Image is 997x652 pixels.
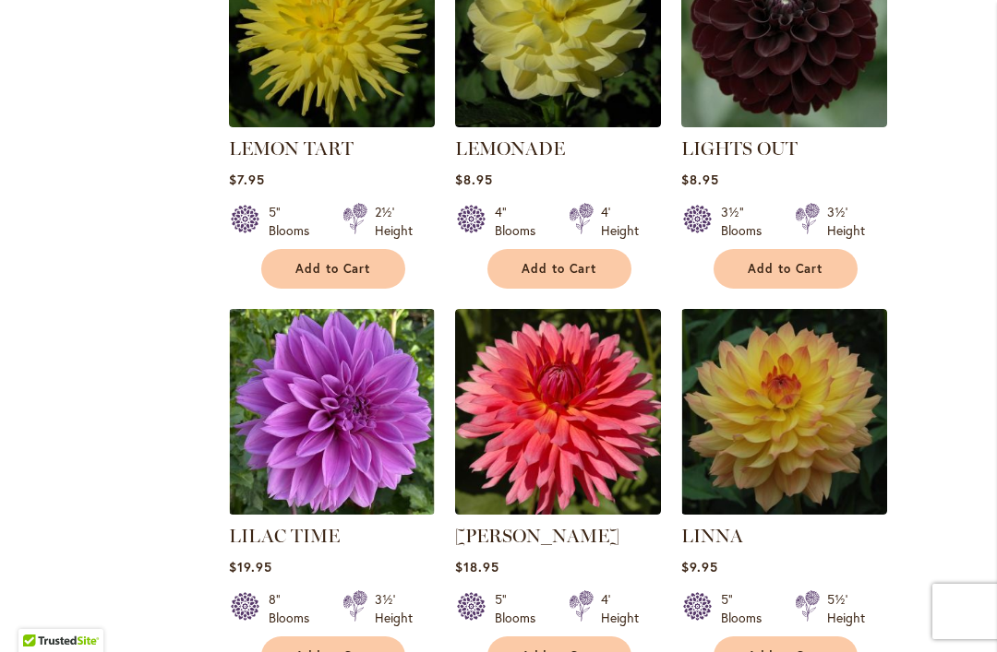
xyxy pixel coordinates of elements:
button: Add to Cart [261,249,405,289]
div: 5" Blooms [721,590,773,627]
a: LEMONADE [455,137,565,160]
span: $19.95 [229,558,272,575]
div: 4' Height [601,590,639,627]
img: LINDY [455,309,661,515]
a: Lilac Time [229,501,435,518]
span: $7.95 [229,171,265,188]
a: LEMON TART [229,113,435,131]
button: Add to Cart [714,249,858,289]
span: $18.95 [455,558,499,575]
div: 3½' Height [827,203,865,240]
span: Add to Cart [522,261,597,277]
a: LINNA [681,525,743,547]
div: 8" Blooms [269,590,320,627]
span: $9.95 [681,558,718,575]
span: Add to Cart [295,261,371,277]
div: 3½' Height [375,590,413,627]
div: 5" Blooms [495,590,547,627]
a: LIGHTS OUT [681,113,887,131]
a: LEMON TART [229,137,354,160]
a: LIGHTS OUT [681,137,798,160]
span: $8.95 [681,171,719,188]
span: $8.95 [455,171,493,188]
img: Lilac Time [229,309,435,515]
a: LINDY [455,501,661,518]
a: LEMONADE [455,113,661,131]
div: 5" Blooms [269,203,320,240]
a: LILAC TIME [229,525,340,547]
a: LINNA [681,501,887,518]
a: [PERSON_NAME] [455,525,619,547]
iframe: Launch Accessibility Center [14,587,66,638]
div: 4" Blooms [495,203,547,240]
div: 5½' Height [827,590,865,627]
span: Add to Cart [748,261,823,277]
img: LINNA [681,309,887,515]
div: 2½' Height [375,203,413,240]
div: 3½" Blooms [721,203,773,240]
button: Add to Cart [487,249,631,289]
div: 4' Height [601,203,639,240]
